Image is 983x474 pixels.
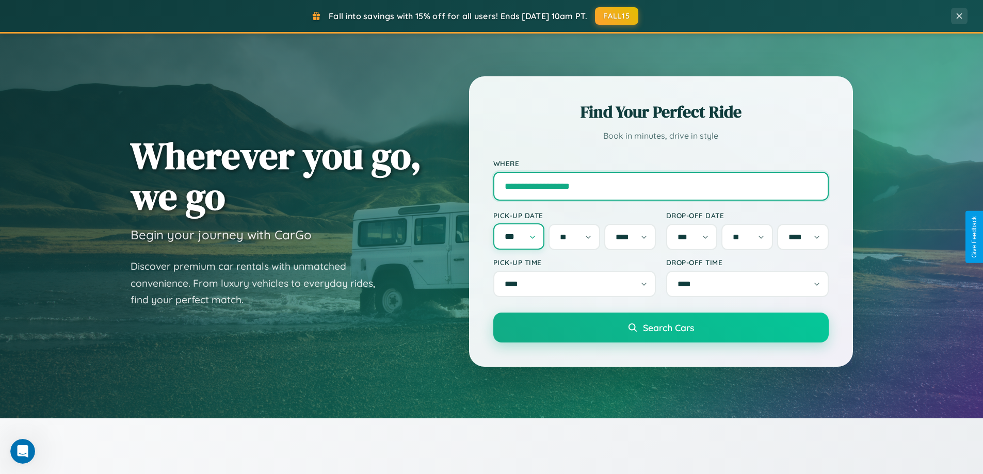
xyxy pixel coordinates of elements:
[666,258,829,267] label: Drop-off Time
[493,258,656,267] label: Pick-up Time
[493,211,656,220] label: Pick-up Date
[10,439,35,464] iframe: Intercom live chat
[493,159,829,168] label: Where
[493,101,829,123] h2: Find Your Perfect Ride
[131,135,422,217] h1: Wherever you go, we go
[666,211,829,220] label: Drop-off Date
[131,258,389,308] p: Discover premium car rentals with unmatched convenience. From luxury vehicles to everyday rides, ...
[595,7,638,25] button: FALL15
[643,322,694,333] span: Search Cars
[131,227,312,242] h3: Begin your journey with CarGo
[493,313,829,342] button: Search Cars
[329,11,587,21] span: Fall into savings with 15% off for all users! Ends [DATE] 10am PT.
[493,128,829,143] p: Book in minutes, drive in style
[971,216,978,258] div: Give Feedback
